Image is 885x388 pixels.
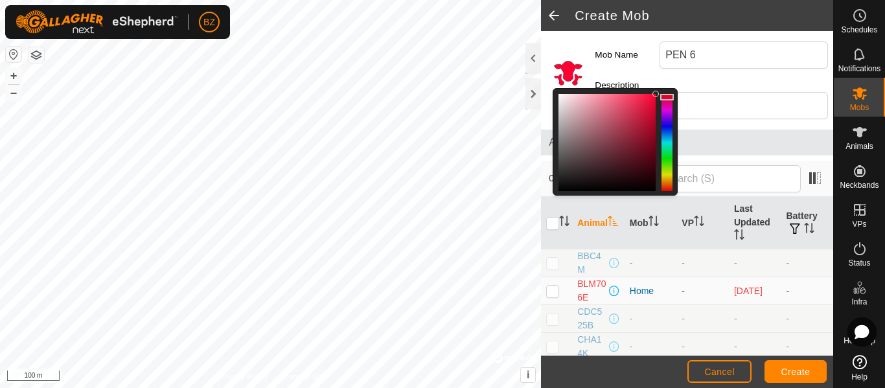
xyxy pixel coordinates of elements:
[781,249,833,277] td: -
[734,286,763,296] span: 17 Aug 2025, 7:48 pm
[682,314,685,324] app-display-virtual-paddock-transition: -
[6,85,21,100] button: –
[682,258,685,268] app-display-virtual-paddock-transition: -
[577,305,606,332] span: CDC525B
[682,341,685,352] app-display-virtual-paddock-transition: -
[29,47,44,63] button: Map Layers
[549,135,825,150] span: Animals
[781,197,833,249] th: Battery
[682,286,685,296] app-display-virtual-paddock-transition: -
[676,197,729,249] th: VP
[781,333,833,361] td: -
[577,333,606,360] span: CHA14K
[595,41,660,69] label: Mob Name
[764,360,827,383] button: Create
[572,197,625,249] th: Animal
[575,8,833,23] h2: Create Mob
[734,341,737,352] span: -
[841,26,877,34] span: Schedules
[6,68,21,84] button: +
[630,257,672,270] div: -
[595,79,660,92] label: Description
[852,220,866,228] span: VPs
[704,367,735,377] span: Cancel
[734,258,737,268] span: -
[521,368,535,382] button: i
[559,218,569,228] p-sorticon: Activate to sort
[694,218,704,228] p-sorticon: Activate to sort
[608,218,618,228] p-sorticon: Activate to sort
[625,197,677,249] th: Mob
[804,225,814,235] p-sorticon: Activate to sort
[844,337,875,345] span: Heatmap
[577,277,606,304] span: BLM706E
[687,360,752,383] button: Cancel
[644,165,801,192] input: Search (S)
[527,369,529,380] span: i
[851,373,868,381] span: Help
[630,284,672,298] div: Home
[283,371,321,383] a: Contact Us
[781,277,833,305] td: -
[577,249,606,277] span: BBC4M
[220,371,268,383] a: Privacy Policy
[850,104,869,111] span: Mobs
[845,143,873,150] span: Animals
[16,10,178,34] img: Gallagher Logo
[848,259,870,267] span: Status
[630,312,672,326] div: -
[630,340,672,354] div: -
[729,197,781,249] th: Last Updated
[838,65,880,73] span: Notifications
[840,181,879,189] span: Neckbands
[781,305,833,333] td: -
[203,16,215,29] span: BZ
[781,367,810,377] span: Create
[649,218,659,228] p-sorticon: Activate to sort
[851,298,867,306] span: Infra
[734,231,744,242] p-sorticon: Activate to sort
[834,350,885,386] a: Help
[549,172,643,185] span: 0 selected of 78
[6,47,21,62] button: Reset Map
[734,314,737,324] span: -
